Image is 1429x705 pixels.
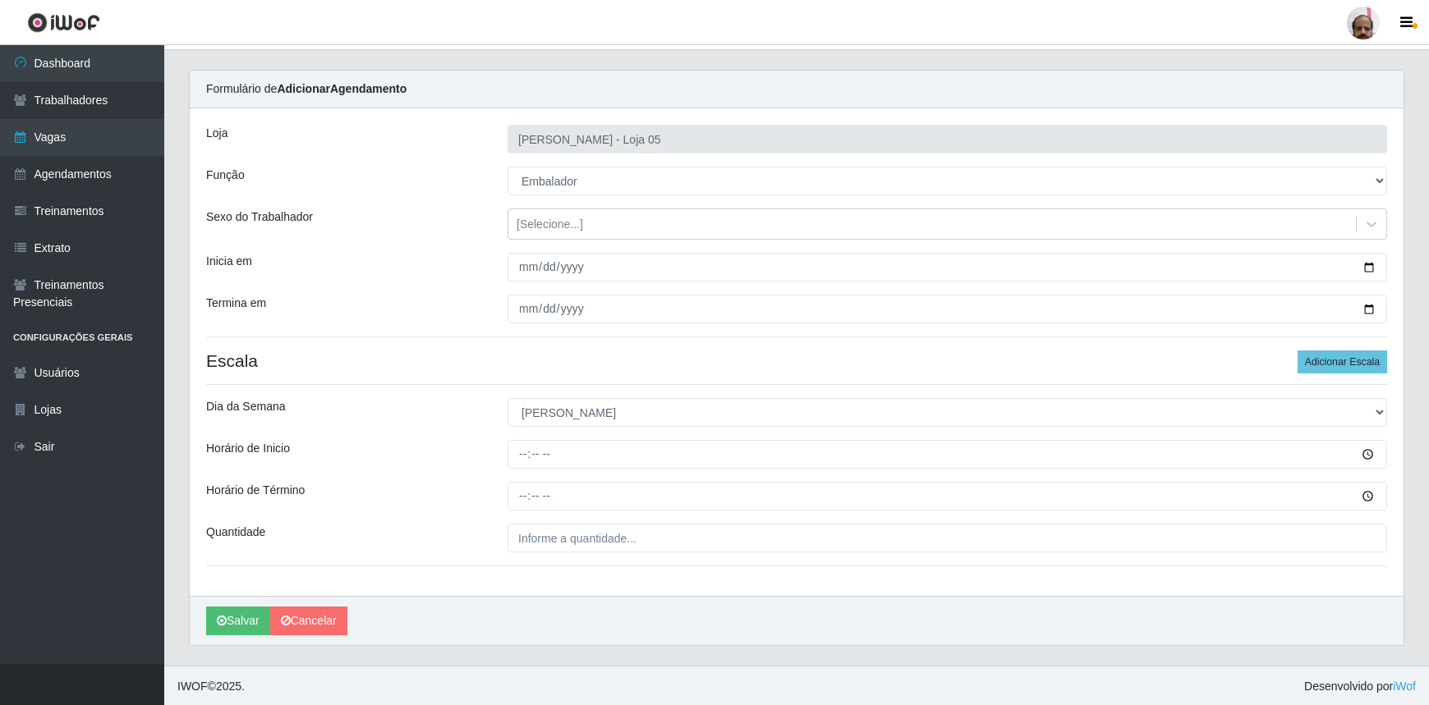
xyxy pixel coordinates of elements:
div: Formulário de [190,71,1404,108]
label: Sexo do Trabalhador [206,208,313,226]
label: Horário de Término [206,482,305,499]
input: 00:00 [508,482,1387,510]
label: Horário de Inicio [206,440,290,457]
h4: Escala [206,350,1387,371]
button: Adicionar Escala [1298,350,1387,373]
a: Cancelar [270,607,347,635]
strong: Adicionar Agendamento [277,82,407,95]
label: Dia da Semana [206,398,286,415]
label: Função [206,167,245,184]
input: 00:00 [508,440,1387,469]
button: Salvar [206,607,270,635]
label: Termina em [206,295,266,312]
div: [Selecione...] [517,216,583,233]
input: 00/00/0000 [508,295,1387,323]
img: CoreUI Logo [27,12,100,33]
span: Desenvolvido por [1304,678,1416,695]
label: Inicia em [206,253,252,270]
span: IWOF [177,680,208,693]
input: 00/00/0000 [508,253,1387,282]
input: Informe a quantidade... [508,524,1387,552]
span: © 2025 . [177,678,245,695]
label: Quantidade [206,524,265,541]
a: iWof [1393,680,1416,693]
label: Loja [206,125,227,142]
